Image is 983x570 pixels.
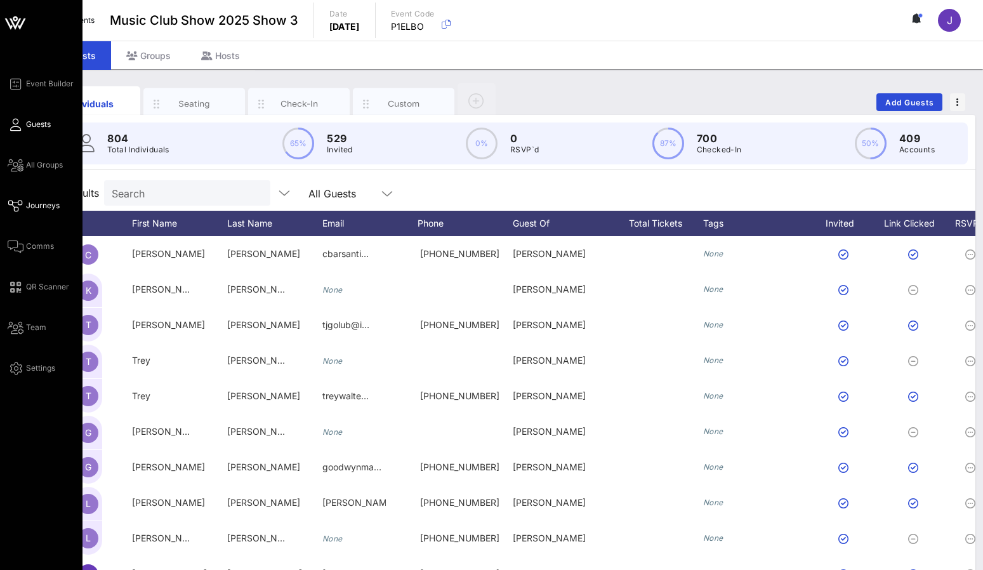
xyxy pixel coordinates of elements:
[420,390,499,401] span: +17043636930
[110,11,298,30] span: Music Club Show 2025 Show 3
[26,78,74,89] span: Event Builder
[132,390,150,401] span: Trey
[86,390,91,401] span: T
[703,427,723,436] i: None
[376,98,432,110] div: Custom
[132,426,205,437] span: [PERSON_NAME]
[703,320,723,329] i: None
[132,284,205,295] span: [PERSON_NAME]
[703,533,723,543] i: None
[26,281,69,293] span: QR Scanner
[26,119,51,130] span: Guests
[510,143,539,156] p: RSVP`d
[899,143,935,156] p: Accounts
[85,249,91,260] span: C
[8,76,74,91] a: Event Builder
[899,131,935,146] p: 409
[608,211,703,236] div: Total Tickets
[697,131,742,146] p: 700
[132,497,205,508] span: [PERSON_NAME]
[391,20,435,33] p: P1ELBO
[703,462,723,472] i: None
[420,319,499,330] span: +12127861289
[132,533,205,543] span: [PERSON_NAME]
[227,533,300,543] span: [PERSON_NAME]
[8,320,46,335] a: Team
[271,98,327,110] div: Check-In
[391,8,435,20] p: Event Code
[132,461,205,472] span: [PERSON_NAME]
[227,319,300,330] span: [PERSON_NAME]
[8,239,54,254] a: Comms
[513,236,608,272] div: [PERSON_NAME]
[876,93,942,111] button: Add Guests
[227,461,300,472] span: [PERSON_NAME]
[26,322,46,333] span: Team
[322,236,369,272] p: cbarsanti…
[510,131,539,146] p: 0
[8,198,60,213] a: Journeys
[227,284,300,295] span: [PERSON_NAME]
[227,426,300,437] span: [PERSON_NAME]
[420,461,499,472] span: +17046077049
[132,319,205,330] span: [PERSON_NAME]
[947,14,953,27] span: J
[322,211,418,236] div: Email
[697,143,742,156] p: Checked-In
[322,427,343,437] i: None
[513,520,608,556] div: [PERSON_NAME]
[111,41,186,70] div: Groups
[308,188,356,199] div: All Guests
[322,307,369,343] p: tjgolub@i…
[26,159,63,171] span: All Groups
[26,362,55,374] span: Settings
[8,361,55,376] a: Settings
[85,427,91,438] span: G
[327,131,353,146] p: 529
[8,117,51,132] a: Guests
[86,498,91,509] span: L
[227,248,300,259] span: [PERSON_NAME]
[322,449,381,485] p: goodwynma…
[132,211,227,236] div: First Name
[227,390,300,401] span: [PERSON_NAME]
[322,356,343,366] i: None
[186,41,255,70] div: Hosts
[86,285,91,296] span: K
[420,497,499,508] span: +14046433686
[513,378,608,414] div: [PERSON_NAME]
[26,200,60,211] span: Journeys
[329,8,360,20] p: Date
[301,180,402,206] div: All Guests
[132,248,205,259] span: [PERSON_NAME]
[85,461,91,472] span: G
[329,20,360,33] p: [DATE]
[62,97,118,110] div: Individuals
[322,534,343,543] i: None
[322,485,386,520] p: [PERSON_NAME].tuppe…
[513,485,608,520] div: [PERSON_NAME]
[938,9,961,32] div: J
[322,285,343,295] i: None
[703,391,723,401] i: None
[322,378,369,414] p: treywalte…
[227,211,322,236] div: Last Name
[227,497,300,508] span: [PERSON_NAME]
[8,279,69,295] a: QR Scanner
[703,498,723,507] i: None
[327,143,353,156] p: Invited
[132,355,150,366] span: Trey
[513,272,608,307] div: [PERSON_NAME]
[86,319,91,330] span: T
[227,355,300,366] span: [PERSON_NAME]
[885,98,935,107] span: Add Guests
[420,533,499,543] span: +14046433686
[513,211,608,236] div: Guest Of
[703,355,723,365] i: None
[107,131,169,146] p: 804
[420,248,499,259] span: +18045399048
[166,98,223,110] div: Seating
[513,414,608,449] div: [PERSON_NAME]
[811,211,881,236] div: Invited
[513,449,608,485] div: [PERSON_NAME]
